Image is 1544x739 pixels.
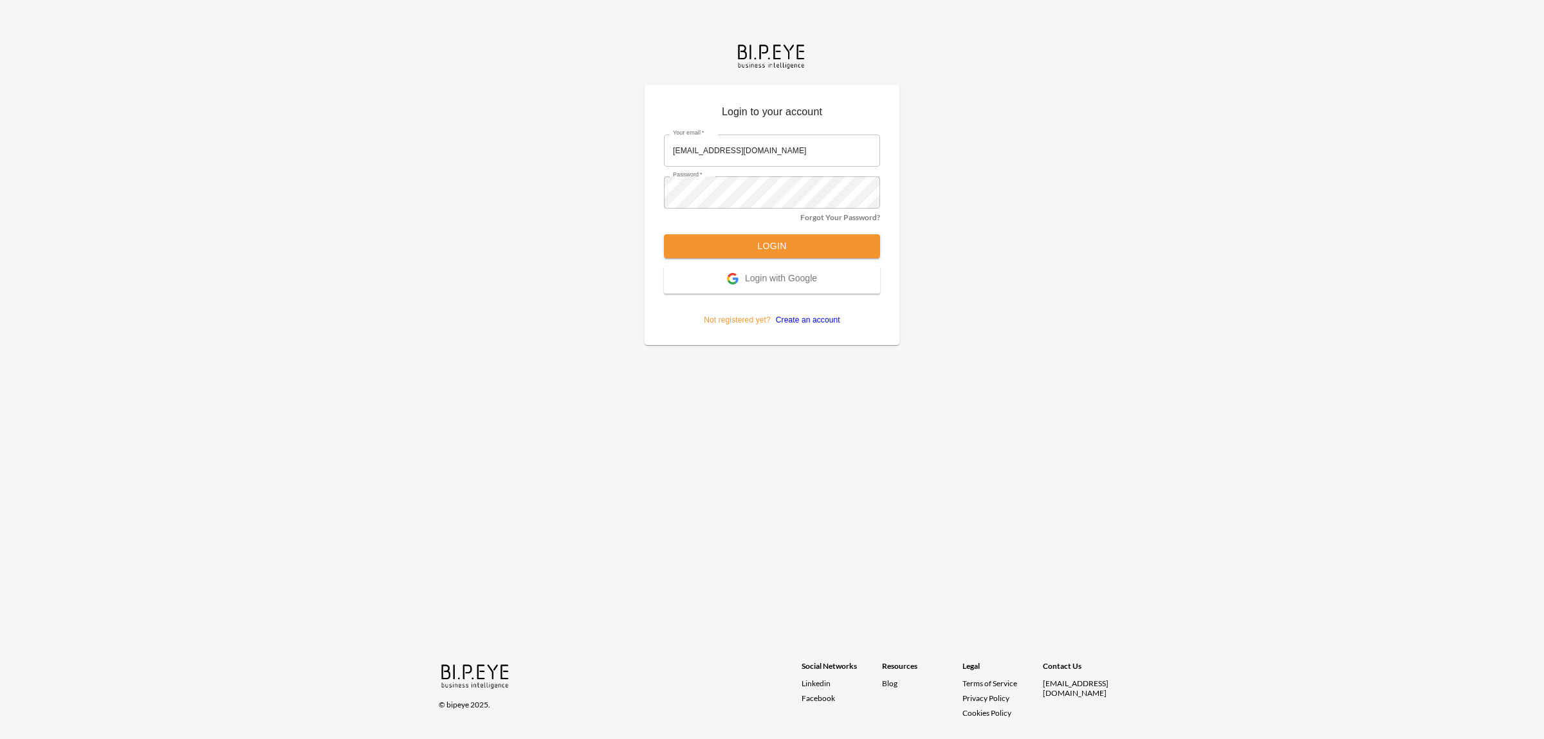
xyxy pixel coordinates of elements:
[1043,661,1123,678] div: Contact Us
[882,678,897,688] a: Blog
[802,678,882,688] a: Linkedin
[664,234,880,258] button: Login
[664,266,880,294] button: Login with Google
[439,661,513,690] img: bipeye-logo
[673,171,703,179] label: Password
[802,693,882,703] a: Facebook
[439,692,784,709] div: © bipeye 2025.
[962,678,1038,688] a: Terms of Service
[802,693,835,703] span: Facebook
[802,661,882,678] div: Social Networks
[745,273,817,286] span: Login with Google
[962,693,1009,703] a: Privacy Policy
[1043,678,1123,698] div: [EMAIL_ADDRESS][DOMAIN_NAME]
[962,708,1011,718] a: Cookies Policy
[735,41,809,70] img: bipeye-logo
[800,212,880,222] a: Forgot Your Password?
[962,661,1043,678] div: Legal
[664,104,880,125] p: Login to your account
[664,294,880,326] p: Not registered yet?
[882,661,962,678] div: Resources
[802,678,831,688] span: Linkedin
[673,129,704,137] label: Your email
[771,315,840,324] a: Create an account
